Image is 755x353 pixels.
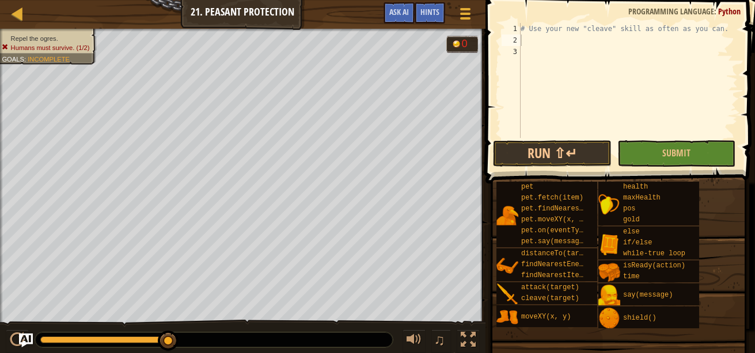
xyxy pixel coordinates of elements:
[431,329,451,353] button: ♫
[521,250,596,258] span: distanceTo(target)
[502,34,521,46] div: 2
[521,313,571,321] span: moveXY(x, y)
[598,262,620,283] img: portrait.png
[718,6,741,17] span: Python
[521,237,587,245] span: pet.say(message)
[493,140,611,167] button: Run ⇧↵
[623,262,685,270] span: isReady(action)
[623,228,640,236] span: else
[521,194,583,202] span: pet.fetch(item)
[521,271,591,279] span: findNearestItem()
[623,205,636,213] span: pos
[2,43,89,52] li: Humans must survive.
[623,273,640,281] span: time
[403,329,426,353] button: Adjust volume
[521,294,579,302] span: cleave(target)
[623,183,648,191] span: health
[502,46,521,57] div: 3
[496,255,518,277] img: portrait.png
[19,333,33,347] button: Ask AI
[598,194,620,216] img: portrait.png
[623,314,657,322] span: shield()
[714,6,718,17] span: :
[446,36,478,53] div: Team 'humans' has 0 gold.
[623,250,685,258] span: while-true loop
[496,306,518,328] img: portrait.png
[617,140,735,167] button: Submit
[598,308,620,329] img: portrait.png
[451,2,480,29] button: Show game menu
[521,183,534,191] span: pet
[623,194,661,202] span: maxHealth
[457,329,480,353] button: Toggle fullscreen
[662,147,690,159] span: Submit
[521,227,629,235] span: pet.on(eventType, handler)
[434,331,445,348] span: ♫
[623,216,640,224] span: gold
[623,291,673,299] span: say(message)
[628,6,714,17] span: Programming language
[623,239,652,247] span: if/else
[502,23,521,34] div: 1
[11,44,90,51] span: Humans must survive. (1/2)
[496,283,518,305] img: portrait.png
[2,34,89,43] li: Repel the ogres.
[521,205,633,213] span: pet.findNearestByType(type)
[28,55,70,63] span: Incomplete
[496,205,518,227] img: portrait.png
[2,55,24,63] span: Goals
[462,39,473,49] div: 0
[521,260,596,268] span: findNearestEnemy()
[24,55,28,63] span: :
[384,2,415,24] button: Ask AI
[521,216,587,224] span: pet.moveXY(x, y)
[420,6,439,17] span: Hints
[598,285,620,306] img: portrait.png
[389,6,409,17] span: Ask AI
[521,283,579,291] span: attack(target)
[6,329,29,353] button: Ctrl + P: Play
[598,233,620,255] img: portrait.png
[11,34,58,42] span: Repel the ogres.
